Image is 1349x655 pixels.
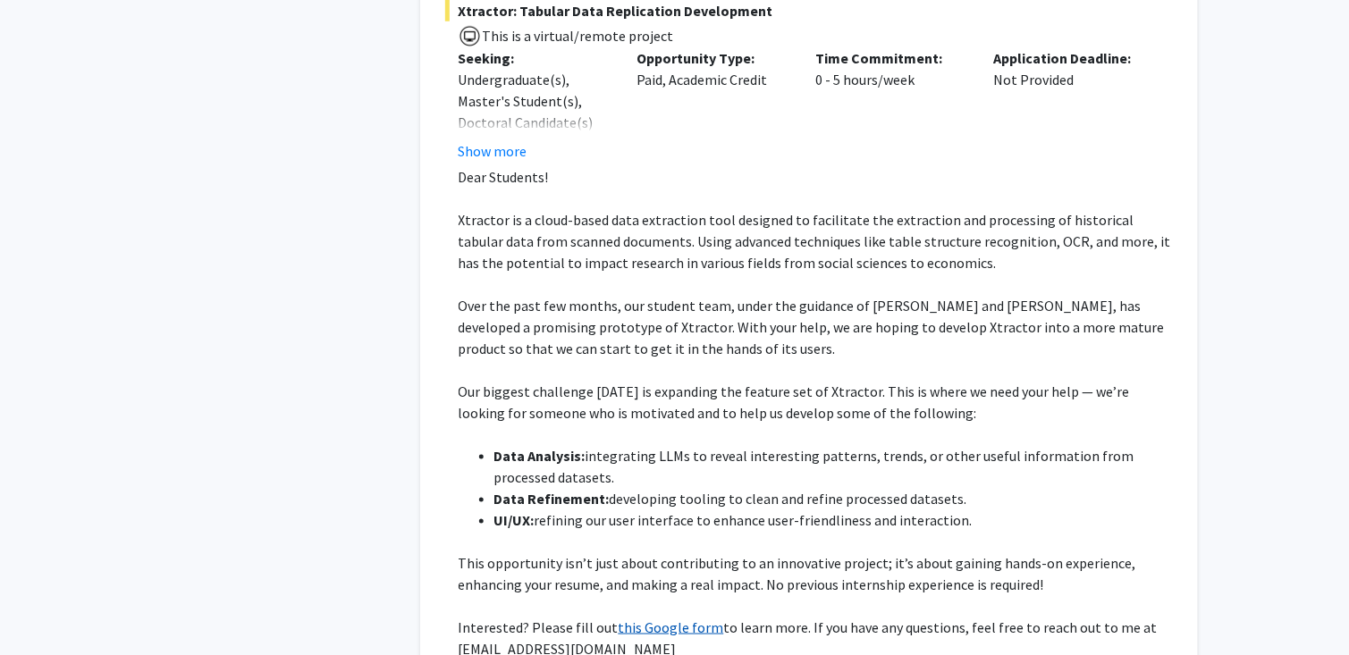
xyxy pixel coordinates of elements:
strong: Data Refinement: [494,490,610,508]
p: Seeking: [459,47,611,69]
span: This opportunity isn’t just about contributing to an innovative project; it’s about gaining hands... [459,554,1136,593]
span: developing tooling to clean and refine processed datasets. [610,490,967,508]
iframe: Chat [13,575,76,642]
div: Paid, Academic Credit [623,47,802,162]
div: Undergraduate(s), Master's Student(s), Doctoral Candidate(s) (PhD, MD, DMD, PharmD, etc.) [459,69,611,176]
p: Application Deadline: [994,47,1146,69]
span: This is a virtual/remote project [481,27,674,45]
span: integrating LLMs to reveal interesting patterns, trends, or other useful information from process... [494,447,1134,486]
span: Dear Students! [459,168,549,186]
span: Over the past few months, our student team, under the guidance of [PERSON_NAME] and [PERSON_NAME]... [459,297,1165,357]
div: 0 - 5 hours/week [802,47,981,162]
div: Not Provided [981,47,1159,162]
span: Interested? Please fill out [459,618,619,636]
strong: Data Analysis: [494,447,586,465]
a: this Google form [619,618,724,636]
button: Show more [459,140,527,162]
span: Xtractor is a cloud-based data extraction tool designed to facilitate the extraction and processi... [459,211,1171,272]
span: Our biggest challenge [DATE] is expanding the feature set of Xtractor. This is where we need your... [459,382,1130,422]
p: Opportunity Type: [637,47,788,69]
span: refining our user interface to enhance user-friendliness and interaction. [535,511,973,529]
strong: UI/UX: [494,511,535,529]
p: Time Commitment: [815,47,967,69]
